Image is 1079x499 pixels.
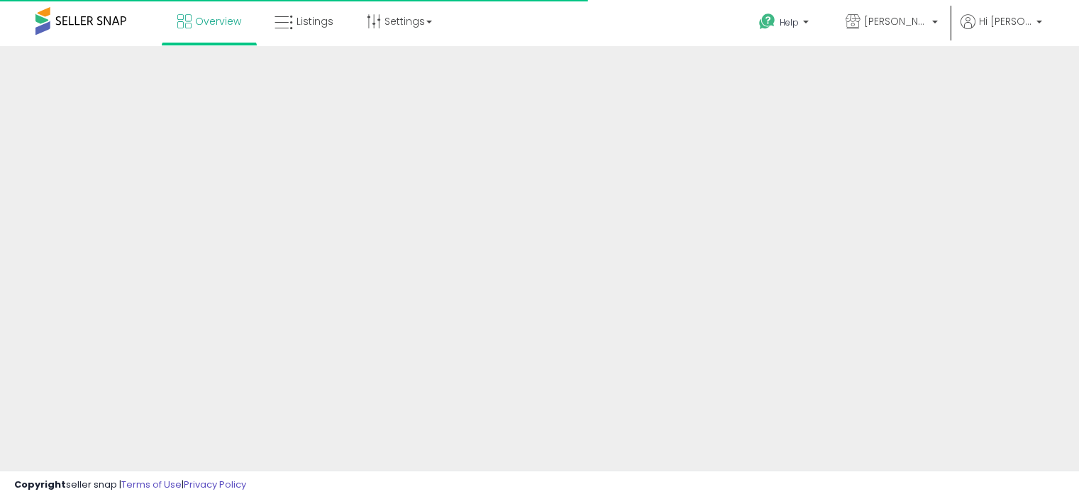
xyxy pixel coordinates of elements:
a: Terms of Use [121,478,182,491]
div: seller snap | | [14,478,246,492]
strong: Copyright [14,478,66,491]
a: Privacy Policy [184,478,246,491]
span: Overview [195,14,241,28]
span: Listings [297,14,333,28]
a: Help [748,2,823,46]
span: Help [780,16,799,28]
a: Hi [PERSON_NAME] [961,14,1042,46]
span: Hi [PERSON_NAME] [979,14,1032,28]
i: Get Help [758,13,776,31]
span: [PERSON_NAME] [864,14,928,28]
